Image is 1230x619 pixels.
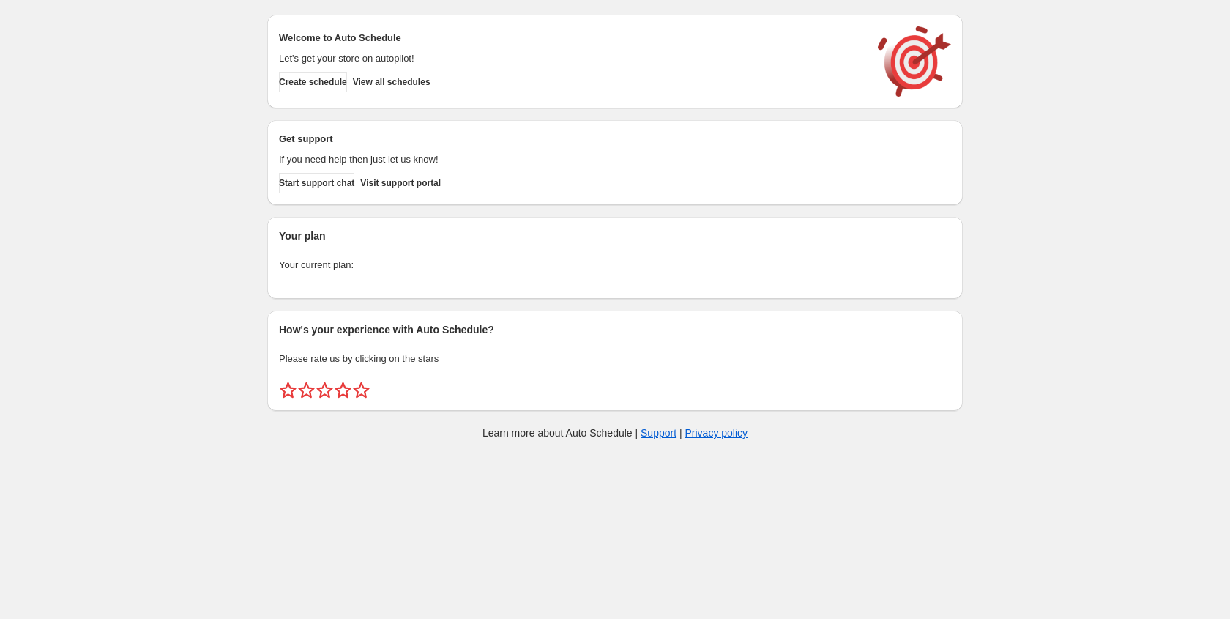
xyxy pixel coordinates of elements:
[360,177,441,189] span: Visit support portal
[279,31,863,45] h2: Welcome to Auto Schedule
[279,152,863,167] p: If you need help then just let us know!
[279,352,951,366] p: Please rate us by clicking on the stars
[641,427,676,439] a: Support
[279,76,347,88] span: Create schedule
[279,322,951,337] h2: How's your experience with Auto Schedule?
[279,258,951,273] p: Your current plan:
[279,229,951,243] h2: Your plan
[353,76,430,88] span: View all schedules
[279,173,354,193] a: Start support chat
[279,51,863,66] p: Let's get your store on autopilot!
[279,132,863,147] h2: Get support
[279,72,347,92] button: Create schedule
[353,72,430,92] button: View all schedules
[360,173,441,193] a: Visit support portal
[279,177,354,189] span: Start support chat
[685,427,748,439] a: Privacy policy
[482,426,748,440] p: Learn more about Auto Schedule | |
